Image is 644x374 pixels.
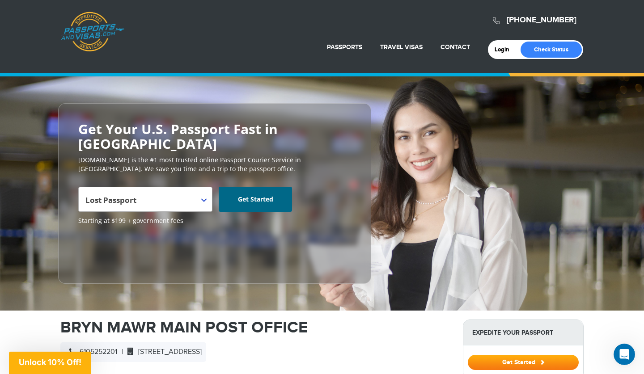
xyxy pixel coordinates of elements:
[78,122,351,151] h2: Get Your U.S. Passport Fast in [GEOGRAPHIC_DATA]
[61,12,124,52] a: Passports & [DOMAIN_NAME]
[380,43,423,51] a: Travel Visas
[507,15,576,25] a: [PHONE_NUMBER]
[85,190,203,215] span: Lost Passport
[78,155,351,173] p: [DOMAIN_NAME] is the #1 most trusted online Passport Courier Service in [GEOGRAPHIC_DATA]. We sav...
[78,187,212,212] span: Lost Passport
[219,187,292,212] a: Get Started
[65,348,117,356] span: 6105252201
[441,43,470,51] a: Contact
[468,358,579,366] a: Get Started
[60,319,449,336] h1: BRYN MAWR MAIN POST OFFICE
[78,216,351,225] span: Starting at $199 + government fees
[521,42,582,58] a: Check Status
[468,355,579,370] button: Get Started
[19,357,81,367] span: Unlock 10% Off!
[327,43,362,51] a: Passports
[60,342,206,362] div: |
[123,348,202,356] span: [STREET_ADDRESS]
[9,352,91,374] div: Unlock 10% Off!
[495,46,516,53] a: Login
[463,320,583,345] strong: Expedite Your Passport
[614,344,635,365] iframe: Intercom live chat
[78,230,145,274] iframe: Customer reviews powered by Trustpilot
